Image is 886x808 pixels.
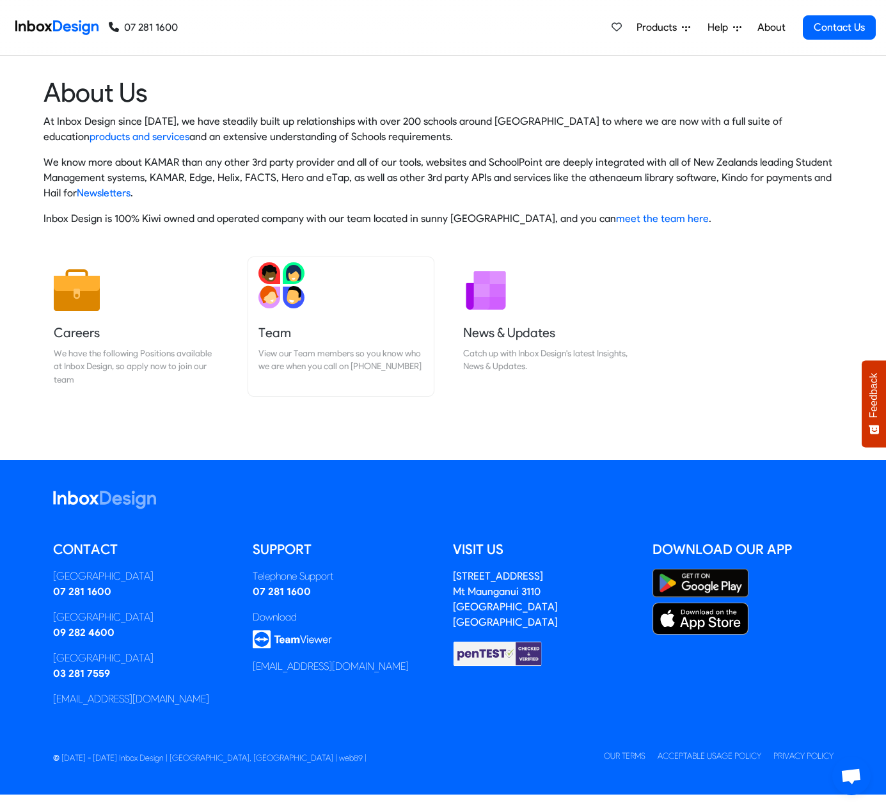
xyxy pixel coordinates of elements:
[702,15,747,40] a: Help
[258,347,423,373] div: View our Team members so you know who we are when you call on [PHONE_NUMBER]
[832,757,871,795] a: Open chat
[616,212,709,225] a: meet the team here
[53,753,367,763] span: © [DATE] - [DATE] Inbox Design | [GEOGRAPHIC_DATA], [GEOGRAPHIC_DATA] | web89 |
[653,603,748,635] img: Apple App Store
[631,15,695,40] a: Products
[44,114,843,145] p: At Inbox Design since [DATE], we have steadily built up relationships with over 200 schools aroun...
[253,540,434,559] h5: Support
[44,76,843,109] heading: About Us
[463,324,628,342] h5: News & Updates
[53,651,234,666] div: [GEOGRAPHIC_DATA]
[53,667,110,679] a: 03 281 7559
[637,20,682,35] span: Products
[253,660,409,672] a: [EMAIL_ADDRESS][DOMAIN_NAME]
[658,751,761,761] a: Acceptable Usage Policy
[463,267,509,313] img: 2022_01_12_icon_newsletter.svg
[708,20,733,35] span: Help
[53,626,115,638] a: 09 282 4600
[77,187,131,199] a: Newsletters
[604,751,645,761] a: Our Terms
[53,540,234,559] h5: Contact
[253,610,434,625] div: Download
[44,257,229,396] a: Careers We have the following Positions available at Inbox Design, so apply now to join our team
[754,15,789,40] a: About
[453,640,542,667] img: Checked & Verified by penTEST
[54,347,219,386] div: We have the following Positions available at Inbox Design, so apply now to join our team
[53,610,234,625] div: [GEOGRAPHIC_DATA]
[54,324,219,342] h5: Careers
[253,569,434,584] div: Telephone Support
[453,570,558,628] address: [STREET_ADDRESS] Mt Maunganui 3110 [GEOGRAPHIC_DATA] [GEOGRAPHIC_DATA]
[53,585,111,598] a: 07 281 1600
[453,647,542,659] a: Checked & Verified by penTEST
[653,540,834,559] h5: Download our App
[248,257,434,396] a: Team View our Team members so you know who we are when you call on [PHONE_NUMBER]
[868,373,880,418] span: Feedback
[53,693,209,705] a: [EMAIL_ADDRESS][DOMAIN_NAME]
[258,262,305,308] img: 2022_01_13_icon_team.svg
[453,570,558,628] a: [STREET_ADDRESS]Mt Maunganui 3110[GEOGRAPHIC_DATA][GEOGRAPHIC_DATA]
[653,569,748,598] img: Google Play Store
[253,585,311,598] a: 07 281 1600
[803,15,876,40] a: Contact Us
[453,540,634,559] h5: Visit us
[54,267,100,313] img: 2022_01_13_icon_job.svg
[773,751,834,761] a: Privacy Policy
[44,155,843,201] p: We know more about KAMAR than any other 3rd party provider and all of our tools, websites and Sch...
[453,257,638,396] a: News & Updates Catch up with Inbox Design's latest Insights, News & Updates.
[53,569,234,584] div: [GEOGRAPHIC_DATA]
[109,20,178,35] a: 07 281 1600
[463,347,628,373] div: Catch up with Inbox Design's latest Insights, News & Updates.
[253,630,332,649] img: logo_teamviewer.svg
[258,324,423,342] h5: Team
[90,131,189,143] a: products and services
[862,360,886,447] button: Feedback - Show survey
[53,491,156,509] img: logo_inboxdesign_white.svg
[44,211,843,226] p: Inbox Design is 100% Kiwi owned and operated company with our team located in sunny [GEOGRAPHIC_D...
